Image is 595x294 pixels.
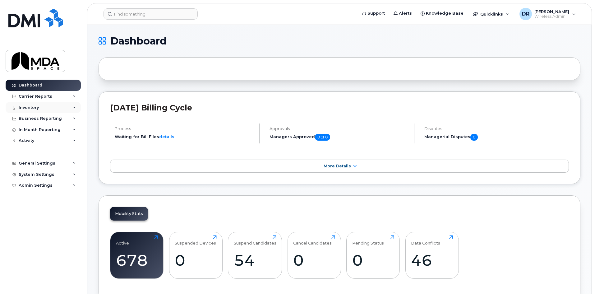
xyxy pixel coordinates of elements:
a: Pending Status0 [352,235,394,275]
span: 0 [470,134,478,141]
div: 678 [116,251,158,269]
span: 0 of 0 [315,134,330,141]
a: details [159,134,174,139]
h5: Managers Approved [270,134,408,141]
div: Suspended Devices [175,235,216,245]
span: Dashboard [110,36,167,46]
h2: [DATE] Billing Cycle [110,103,569,112]
a: Suspend Candidates54 [234,235,276,275]
h4: Disputes [424,126,569,131]
div: 46 [411,251,453,269]
div: 54 [234,251,276,269]
a: Data Conflicts46 [411,235,453,275]
a: Suspended Devices0 [175,235,217,275]
div: Suspend Candidates [234,235,276,245]
div: Data Conflicts [411,235,440,245]
h4: Process [115,126,254,131]
iframe: Messenger Launcher [568,267,590,289]
div: 0 [293,251,335,269]
a: Cancel Candidates0 [293,235,335,275]
span: More Details [324,164,351,168]
div: Cancel Candidates [293,235,332,245]
div: 0 [352,251,394,269]
div: Active [116,235,129,245]
a: Active678 [116,235,158,275]
li: Waiting for Bill Files [115,134,254,140]
div: 0 [175,251,217,269]
h4: Approvals [270,126,408,131]
h5: Managerial Disputes [424,134,569,141]
div: Pending Status [352,235,384,245]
